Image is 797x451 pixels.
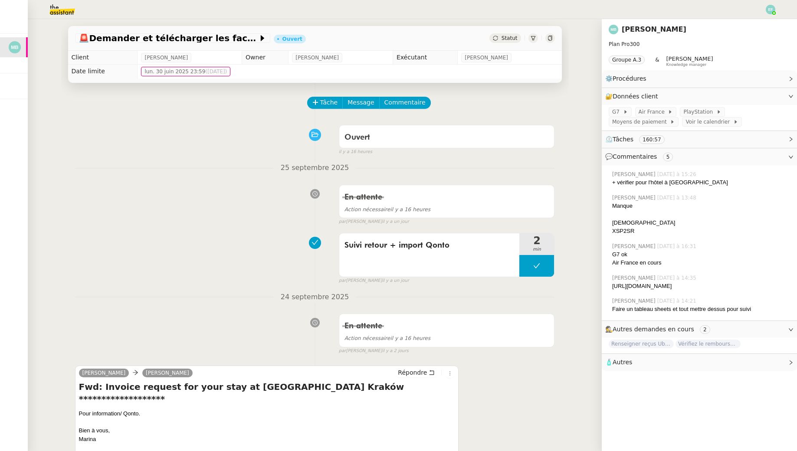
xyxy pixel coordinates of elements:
[655,56,659,67] span: &
[502,35,518,41] span: Statut
[68,51,138,65] td: Client
[274,291,356,303] span: 24 septembre 2025
[144,53,188,62] span: [PERSON_NAME]
[609,56,645,64] nz-tag: Groupe A.3
[602,354,797,371] div: 🧴Autres
[395,368,438,377] button: Répondre
[612,297,657,305] span: [PERSON_NAME]
[79,34,258,42] span: Demander et télécharger les factures pour Qonto
[379,97,431,109] button: Commentaire
[339,277,346,284] span: par
[79,369,129,377] a: [PERSON_NAME]
[348,98,374,108] span: Message
[344,206,390,212] span: Action nécessaire
[382,347,408,355] span: il y a 2 jours
[282,36,302,42] div: Ouvert
[382,277,409,284] span: il y a un jour
[605,74,650,84] span: ⚙️
[344,193,382,201] span: En attente
[344,206,430,212] span: il y a 16 heures
[657,170,698,178] span: [DATE] à 15:26
[676,340,741,348] span: Vérifiez le remboursement de la note de frais
[9,41,21,53] img: svg
[612,219,790,227] div: [DEMOGRAPHIC_DATA]
[639,108,668,116] span: Air France
[602,148,797,165] div: 💬Commentaires 5
[612,305,790,314] div: Faire un tableau sheets et tout mettre dessus pour suivi
[605,326,714,333] span: 🕵️
[344,335,390,341] span: Action nécessaire
[205,69,227,75] span: ([DATE])
[398,368,427,377] span: Répondre
[344,134,370,141] span: Ouvert
[605,153,676,160] span: 💬
[657,194,698,202] span: [DATE] à 13:48
[274,162,356,174] span: 25 septembre 2025
[79,426,455,435] div: Bien à vous,
[612,170,657,178] span: [PERSON_NAME]
[613,326,694,333] span: Autres demandes en cours
[609,41,630,47] span: Plan Pro
[609,25,618,34] img: svg
[683,108,716,116] span: PlayStation
[657,274,698,282] span: [DATE] à 14:35
[657,242,698,250] span: [DATE] à 16:31
[612,250,790,259] div: G7 ok
[639,135,664,144] nz-tag: 160:57
[612,194,657,202] span: [PERSON_NAME]
[612,274,657,282] span: [PERSON_NAME]
[605,92,662,101] span: 🔐
[68,65,138,78] td: Date limite
[612,282,790,291] div: [URL][DOMAIN_NAME]
[339,347,409,355] small: [PERSON_NAME]
[612,227,790,235] div: XSP2SR
[307,97,343,109] button: Tâche
[144,67,227,76] span: lun. 30 juin 2025 23:59
[612,202,790,210] div: Manque
[612,258,790,267] div: Air France en cours
[339,347,346,355] span: par
[344,239,515,252] span: Suivi retour + import Qonto
[384,98,426,108] span: Commentaire
[320,98,338,108] span: Tâche
[602,321,797,338] div: 🕵️Autres demandes en cours 2
[465,53,508,62] span: [PERSON_NAME]
[612,178,790,187] div: + vérifier pour l'hôtel à [GEOGRAPHIC_DATA]
[146,370,189,376] span: [PERSON_NAME]
[605,359,632,366] span: 🧴
[663,153,673,161] nz-tag: 5
[666,56,713,67] app-user-label: Knowledge manager
[613,93,658,100] span: Données client
[613,153,657,160] span: Commentaires
[613,136,633,143] span: Tâches
[602,131,797,148] div: ⏲️Tâches 160:57
[339,218,346,225] span: par
[609,340,674,348] span: Renseigner reçus Uber et Bolt dans [GEOGRAPHIC_DATA]
[657,297,698,305] span: [DATE] à 14:21
[613,359,632,366] span: Autres
[79,33,89,43] span: 🚨
[605,136,672,143] span: ⏲️
[602,88,797,105] div: 🔐Données client
[519,235,554,246] span: 2
[344,335,430,341] span: il y a 16 heures
[382,218,409,225] span: il y a un jour
[612,242,657,250] span: [PERSON_NAME]
[242,51,289,65] td: Owner
[342,97,379,109] button: Message
[612,118,670,126] span: Moyens de paiement
[339,218,409,225] small: [PERSON_NAME]
[666,56,713,62] span: [PERSON_NAME]
[700,325,710,334] nz-tag: 2
[393,51,457,65] td: Exécutant
[612,108,623,116] span: G7
[630,41,640,47] span: 300
[519,246,554,253] span: min
[295,53,339,62] span: [PERSON_NAME]
[602,70,797,87] div: ⚙️Procédures
[622,25,686,33] a: [PERSON_NAME]
[339,277,409,284] small: [PERSON_NAME]
[339,148,372,156] span: il y a 16 heures
[79,409,455,418] div: Pour information/ Qonto.
[666,62,707,67] span: Knowledge manager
